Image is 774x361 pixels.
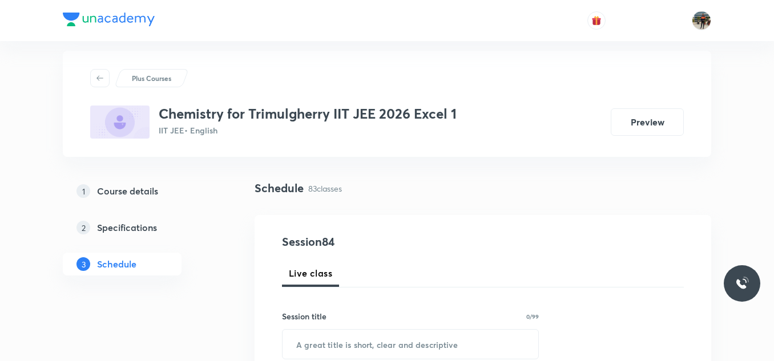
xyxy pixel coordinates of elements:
[289,266,332,280] span: Live class
[692,11,711,30] img: Shrikanth Reddy
[76,257,90,271] p: 3
[587,11,606,30] button: avatar
[283,330,538,359] input: A great title is short, clear and descriptive
[526,314,539,319] p: 0/99
[90,106,150,139] img: F54FD707-A8CB-4FCE-B446-CF6712541F1E_plus.png
[76,184,90,198] p: 1
[282,310,326,322] h6: Session title
[735,277,749,290] img: ttu
[63,216,218,239] a: 2Specifications
[132,73,171,83] p: Plus Courses
[63,180,218,202] a: 1Course details
[282,233,490,250] h4: Session 84
[611,108,684,136] button: Preview
[159,106,457,122] h3: Chemistry for Trimulgherry IIT JEE 2026 Excel 1
[97,257,136,271] h5: Schedule
[159,124,457,136] p: IIT JEE • English
[63,13,155,29] a: Company Logo
[308,182,342,194] p: 83 classes
[97,221,157,234] h5: Specifications
[97,184,158,198] h5: Course details
[76,221,90,234] p: 2
[255,180,304,197] h4: Schedule
[63,13,155,26] img: Company Logo
[591,15,602,26] img: avatar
